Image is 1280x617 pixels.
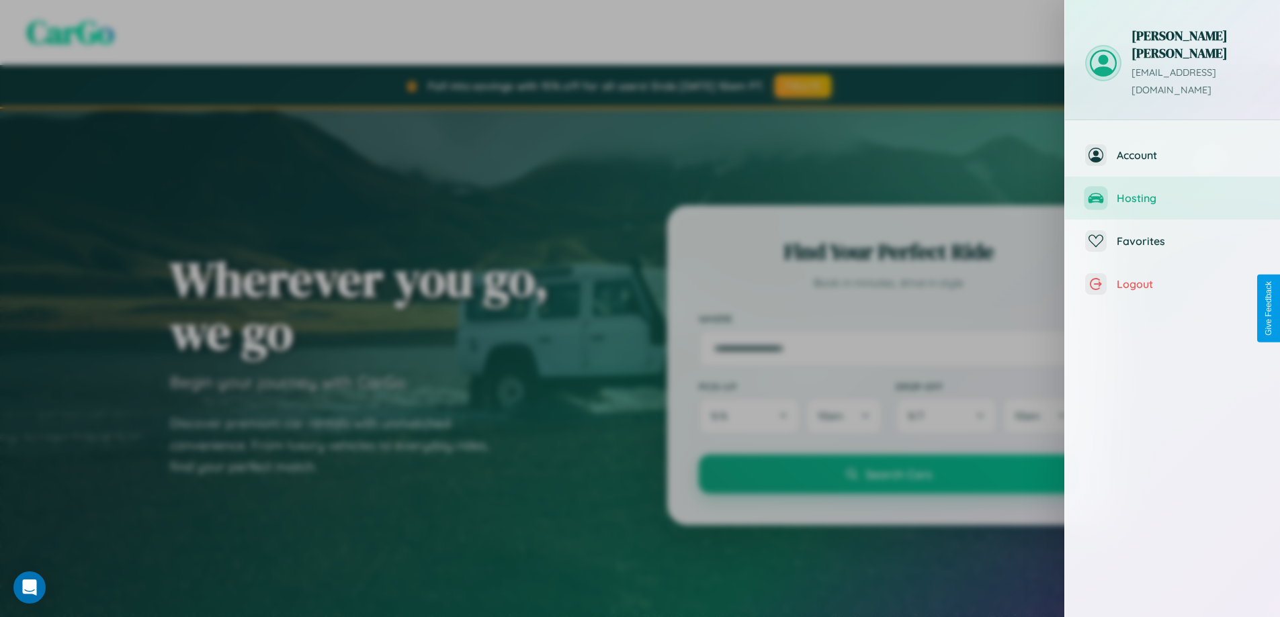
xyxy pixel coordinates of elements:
span: Favorites [1117,234,1260,248]
span: Logout [1117,277,1260,291]
span: Account [1117,148,1260,162]
button: Account [1065,134,1280,177]
button: Favorites [1065,220,1280,263]
p: [EMAIL_ADDRESS][DOMAIN_NAME] [1132,64,1260,99]
button: Hosting [1065,177,1280,220]
h3: [PERSON_NAME] [PERSON_NAME] [1132,27,1260,62]
button: Logout [1065,263,1280,305]
div: Give Feedback [1264,281,1273,336]
span: Hosting [1117,191,1260,205]
div: Open Intercom Messenger [13,571,46,604]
